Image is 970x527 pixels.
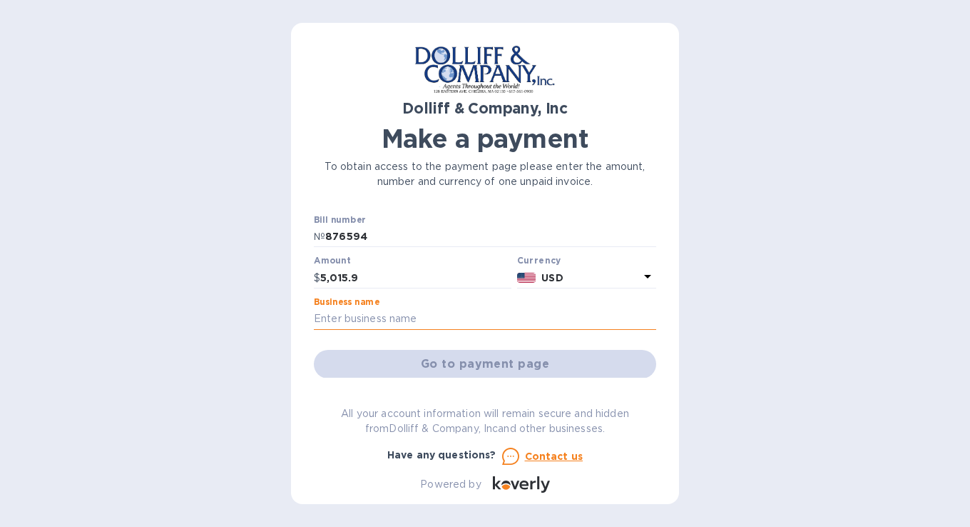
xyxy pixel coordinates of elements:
[314,216,365,224] label: Bill number
[420,477,481,492] p: Powered by
[517,273,536,283] img: USD
[314,308,656,330] input: Enter business name
[314,229,325,244] p: №
[387,449,496,461] b: Have any questions?
[314,298,379,306] label: Business name
[314,257,350,266] label: Amount
[314,124,656,154] h1: Make a payment
[314,271,320,286] p: $
[314,406,656,436] p: All your account information will remain secure and hidden from Dolliff & Company, Inc and other ...
[320,267,511,288] input: 0.00
[517,255,561,266] b: Currency
[541,272,563,283] b: USD
[325,226,656,248] input: Enter bill number
[525,451,583,462] u: Contact us
[314,159,656,189] p: To obtain access to the payment page please enter the amount, number and currency of one unpaid i...
[402,99,568,117] b: Dolliff & Company, Inc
